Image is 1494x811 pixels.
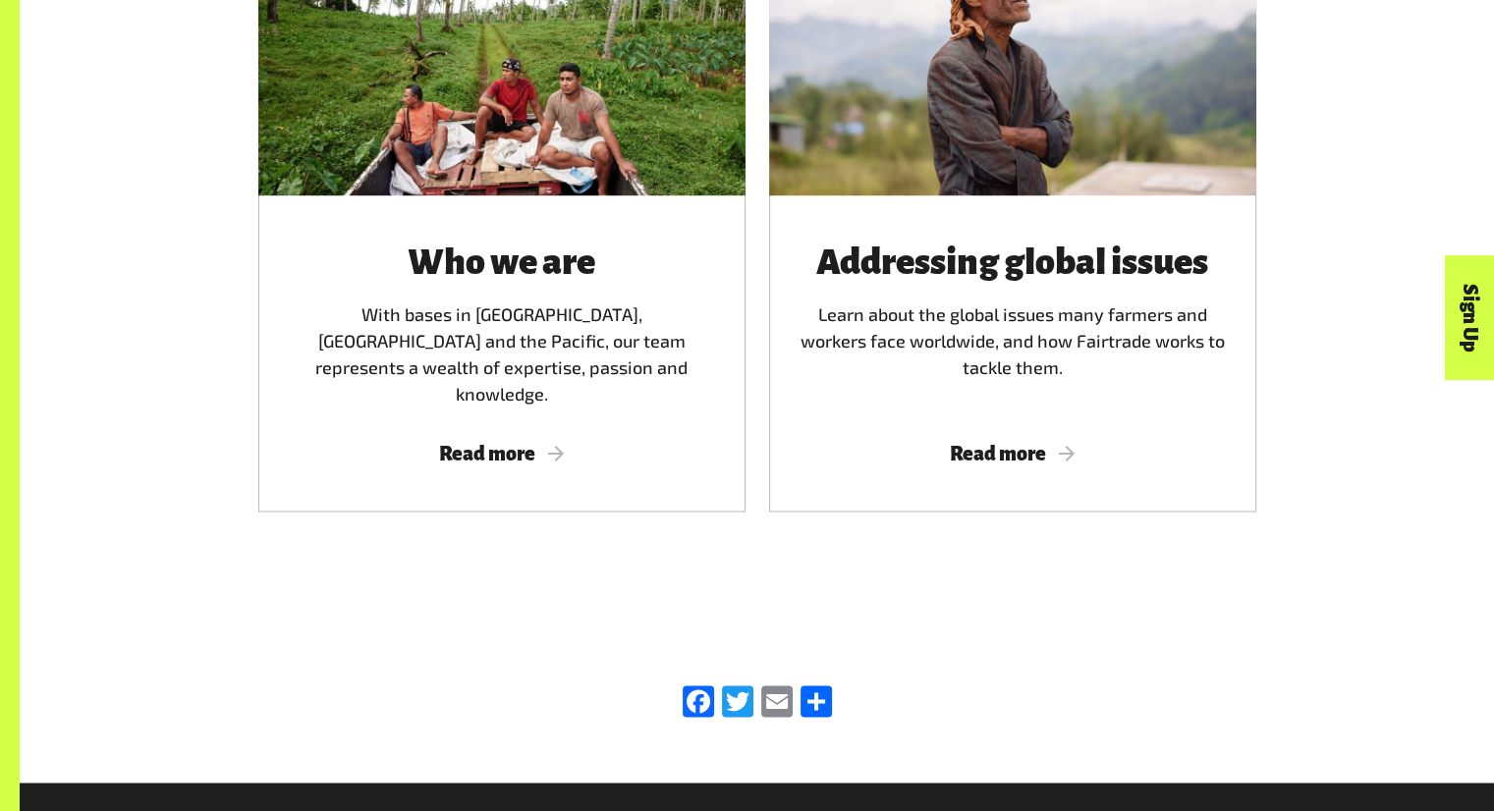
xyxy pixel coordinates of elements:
[718,685,757,720] a: Twitter
[793,243,1233,407] div: Learn about the global issues many farmers and workers face worldwide, and how Fairtrade works to...
[282,243,722,407] div: With bases in [GEOGRAPHIC_DATA], [GEOGRAPHIC_DATA] and the Pacific, our team represents a wealth ...
[757,685,797,720] a: Email
[679,685,718,720] a: Facebook
[282,243,722,282] h3: Who we are
[793,443,1233,464] span: Read more
[793,243,1233,282] h3: Addressing global issues
[282,443,722,464] span: Read more
[797,685,836,720] a: Share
